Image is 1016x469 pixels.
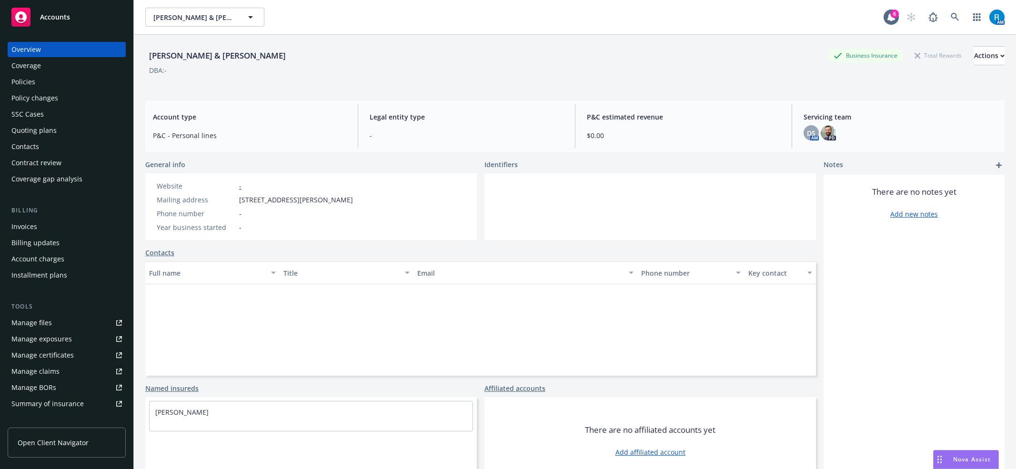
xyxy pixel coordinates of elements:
div: Policies [11,74,35,90]
span: - [239,222,241,232]
div: Manage certificates [11,348,74,363]
div: 6 [890,10,899,18]
div: Mailing address [157,195,235,205]
a: Accounts [8,4,126,30]
div: Total Rewards [910,50,966,61]
a: Installment plans [8,268,126,283]
span: Account type [153,112,346,122]
a: Contacts [8,139,126,154]
span: - [370,130,563,140]
button: Nova Assist [933,450,999,469]
a: Manage exposures [8,331,126,347]
div: Billing [8,206,126,215]
span: Accounts [40,13,70,21]
div: Contract review [11,155,61,170]
a: Policy changes [8,90,126,106]
div: Actions [974,47,1005,65]
a: add [993,160,1005,171]
a: Manage files [8,315,126,330]
a: Account charges [8,251,126,267]
div: Account charges [11,251,64,267]
button: Full name [145,261,280,284]
div: Drag to move [934,450,946,469]
img: photo [821,125,836,140]
a: Invoices [8,219,126,234]
a: Summary of insurance [8,396,126,411]
div: Full name [149,268,265,278]
div: Summary of insurance [11,396,84,411]
a: Report a Bug [924,8,943,27]
a: SSC Cases [8,107,126,122]
span: [PERSON_NAME] & [PERSON_NAME] [153,12,236,22]
div: Quoting plans [11,123,57,138]
span: There are no affiliated accounts yet [585,424,715,436]
a: Switch app [967,8,986,27]
span: P&C - Personal lines [153,130,346,140]
div: Phone number [157,209,235,219]
a: Contacts [145,248,174,258]
div: [PERSON_NAME] & [PERSON_NAME] [145,50,290,62]
span: Notes [824,160,843,171]
div: Contacts [11,139,39,154]
span: P&C estimated revenue [587,112,780,122]
a: Manage claims [8,364,126,379]
button: Key contact [744,261,816,284]
div: Coverage gap analysis [11,171,82,187]
a: Coverage [8,58,126,73]
div: Policy changes [11,90,58,106]
div: Overview [11,42,41,57]
span: $0.00 [587,130,780,140]
span: Open Client Navigator [18,438,89,448]
span: DS [807,128,815,138]
div: Tools [8,302,126,311]
div: Manage BORs [11,380,56,395]
span: - [239,209,241,219]
span: There are no notes yet [872,186,956,198]
div: Title [283,268,400,278]
a: Policies [8,74,126,90]
div: Manage files [11,315,52,330]
a: Quoting plans [8,123,126,138]
a: Affiliated accounts [484,383,545,393]
div: Invoices [11,219,37,234]
a: Coverage gap analysis [8,171,126,187]
div: Manage exposures [11,331,72,347]
div: Manage claims [11,364,60,379]
span: Legal entity type [370,112,563,122]
button: Actions [974,46,1005,65]
span: General info [145,160,185,170]
div: Email [417,268,623,278]
div: Billing updates [11,235,60,250]
div: Key contact [748,268,802,278]
a: Manage certificates [8,348,126,363]
div: DBA: - [149,65,167,75]
div: Business Insurance [829,50,902,61]
div: Website [157,181,235,191]
button: Phone number [637,261,744,284]
div: Coverage [11,58,41,73]
a: Add affiliated account [615,447,685,457]
a: [PERSON_NAME] [155,408,209,417]
div: Phone number [641,268,730,278]
button: Title [280,261,414,284]
a: Add new notes [890,209,938,219]
span: Servicing team [804,112,997,122]
a: - [239,181,241,190]
span: Identifiers [484,160,518,170]
a: Overview [8,42,126,57]
a: Named insureds [145,383,199,393]
img: photo [989,10,1005,25]
a: Manage BORs [8,380,126,395]
div: SSC Cases [11,107,44,122]
a: Contract review [8,155,126,170]
div: Installment plans [11,268,67,283]
a: Billing updates [8,235,126,250]
button: Email [413,261,637,284]
a: Search [946,8,965,27]
a: Start snowing [902,8,921,27]
div: Year business started [157,222,235,232]
span: Nova Assist [953,455,991,463]
span: [STREET_ADDRESS][PERSON_NAME] [239,195,353,205]
button: [PERSON_NAME] & [PERSON_NAME] [145,8,264,27]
